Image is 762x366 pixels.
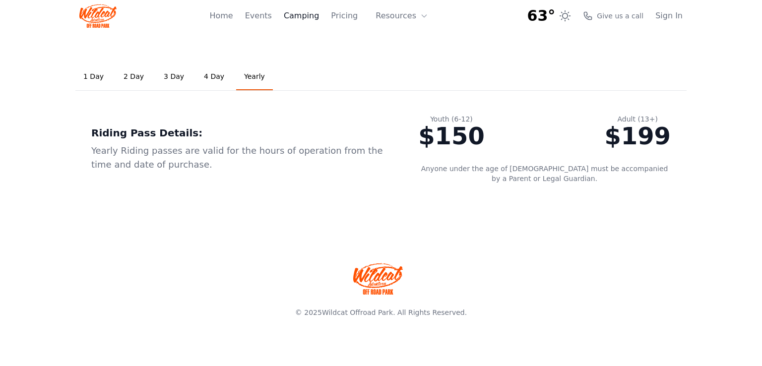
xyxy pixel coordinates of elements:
[295,308,467,316] span: © 2025 . All Rights Reserved.
[209,10,233,22] a: Home
[604,124,671,148] div: $199
[527,7,556,25] span: 63°
[91,144,386,172] div: Yearly Riding passes are valid for the hours of operation from the time and date of purchase.
[156,63,192,90] a: 3 Day
[418,124,485,148] div: $150
[79,4,117,28] img: Wildcat Logo
[196,63,232,90] a: 4 Day
[353,263,403,295] img: Wildcat Offroad park
[655,10,683,22] a: Sign In
[322,308,393,316] a: Wildcat Offroad Park
[418,114,485,124] div: Youth (6-12)
[284,10,319,22] a: Camping
[583,11,643,21] a: Give us a call
[604,114,671,124] div: Adult (13+)
[370,6,434,26] button: Resources
[331,10,358,22] a: Pricing
[75,63,112,90] a: 1 Day
[597,11,643,21] span: Give us a call
[245,10,272,22] a: Events
[116,63,152,90] a: 2 Day
[91,126,386,140] div: Riding Pass Details:
[236,63,273,90] a: Yearly
[418,164,671,183] p: Anyone under the age of [DEMOGRAPHIC_DATA] must be accompanied by a Parent or Legal Guardian.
